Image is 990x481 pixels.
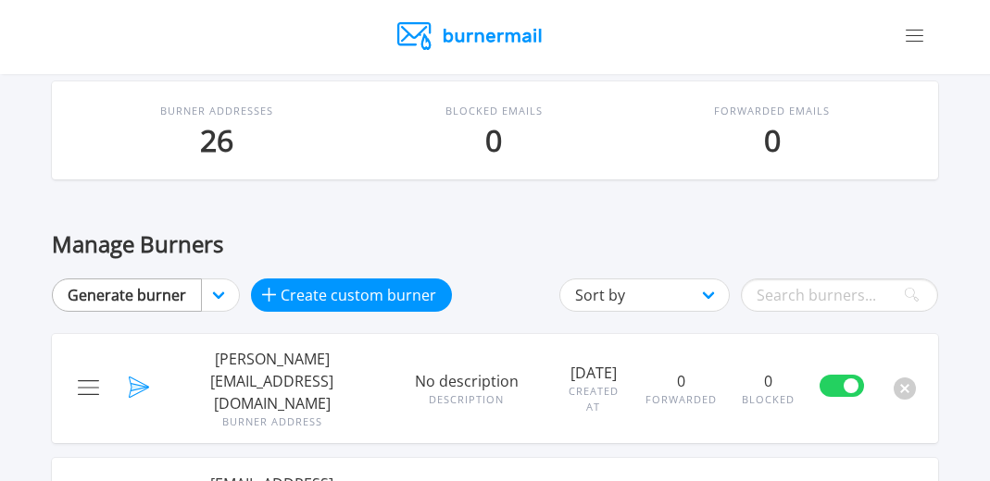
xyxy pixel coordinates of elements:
div: Blocked [742,392,795,408]
div: Created At [564,384,622,414]
button: Delete [894,377,916,400]
p: 0 [714,124,830,157]
img: Send Icon [129,376,150,398]
div: Burner Address [175,414,369,430]
p: Blocked Emails [445,104,543,119]
span: [PERSON_NAME][EMAIL_ADDRESS][DOMAIN_NAME] [175,348,369,414]
img: icon_add-92b43b69832b87d5bf26ecc9c58aafb8.svg [262,288,275,301]
div: Forwarded [645,392,717,408]
div: [DATE] [564,362,622,384]
span: No description [415,371,519,391]
div: 0 [677,370,685,392]
p: 0 [445,124,543,157]
button: Create custom burner [251,278,452,312]
p: 26 [160,124,273,157]
div: Description [392,392,543,408]
p: Forwarded Emails [714,104,830,119]
div: Manage Burners [52,231,938,256]
span: Create custom burner [281,284,436,306]
div: 0 [764,370,772,392]
img: Menu Icon [78,380,99,395]
p: Burner Addresses [160,104,273,119]
a: Generate burner [52,278,202,312]
img: Burner Mail [397,22,545,50]
input: Search burners... [741,278,938,312]
img: Toggle Menu [906,30,923,42]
